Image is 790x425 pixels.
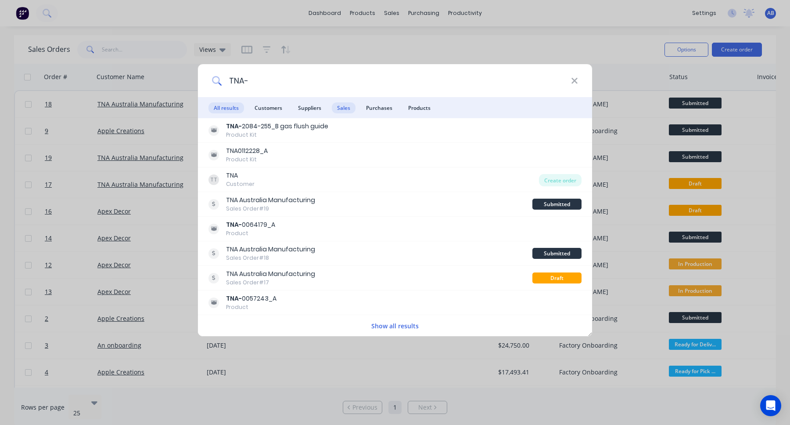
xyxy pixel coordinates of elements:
[332,102,355,113] span: Sales
[226,131,328,139] div: Product Kit
[226,229,275,237] div: Product
[361,102,398,113] span: Purchases
[226,220,275,229] div: 0064179_A
[760,395,781,416] div: Open Intercom Messenger
[293,102,327,113] span: Suppliers
[226,303,276,311] div: Product
[532,248,582,259] div: Submitted
[226,156,268,163] div: Product Kit
[226,205,315,213] div: Sales Order #19
[226,294,276,303] div: 0057243_A
[403,102,436,113] span: Products
[222,64,571,97] input: Start typing a customer or supplier name to create a new order...
[226,254,315,262] div: Sales Order #18
[226,269,315,279] div: TNA Australia Manufacturing
[226,220,242,229] b: TNA-
[226,294,242,303] b: TNA-
[539,174,582,186] div: Create order
[208,174,219,185] div: TT
[226,196,315,205] div: TNA Australia Manufacturing
[226,180,255,188] div: Customer
[249,102,287,113] span: Customers
[226,279,315,287] div: Sales Order #17
[532,199,582,210] div: Submitted
[226,245,315,254] div: TNA Australia Manufacturing
[226,146,268,156] div: TNA0112228_A
[532,272,582,283] div: Draft
[226,122,242,131] b: TNA-
[226,171,255,180] div: TNA
[369,321,421,331] button: Show all results
[226,122,328,131] div: 2084-255_B gas flush guide
[208,102,244,113] span: All results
